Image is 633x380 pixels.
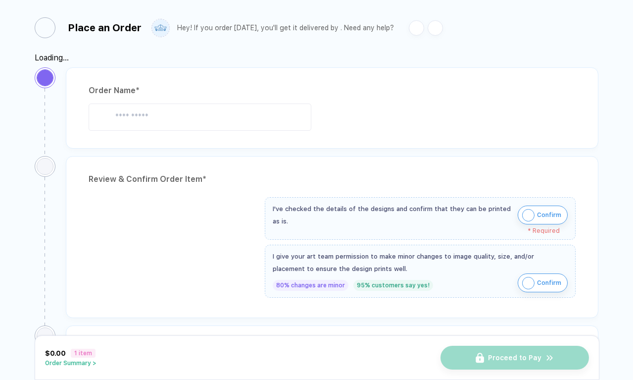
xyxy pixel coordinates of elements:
span: Confirm [537,275,561,291]
div: * Required [273,227,560,234]
div: Hey! If you order [DATE], you'll get it delivered by . Need any help? [177,24,394,32]
button: iconConfirm [518,206,568,224]
div: Review & Confirm Order Item [89,171,576,187]
button: Order Summary > [45,360,97,367]
button: iconConfirm [518,273,568,292]
span: Confirm [537,207,561,223]
div: Place an Order [68,22,142,34]
div: I give your art team permission to make minor changes to image quality, size, and/or placement to... [273,250,568,275]
span: $0.00 [45,349,66,357]
div: Loading... [35,53,598,62]
img: icon [522,209,535,221]
div: 80% changes are minor [273,280,348,291]
span: 1 item [71,349,96,358]
img: icon [522,277,535,289]
div: 95% customers say yes! [353,280,433,291]
img: user profile [152,19,169,37]
div: I've checked the details of the designs and confirm that they can be printed as is. [273,203,513,227]
div: Order Name [89,83,576,99]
